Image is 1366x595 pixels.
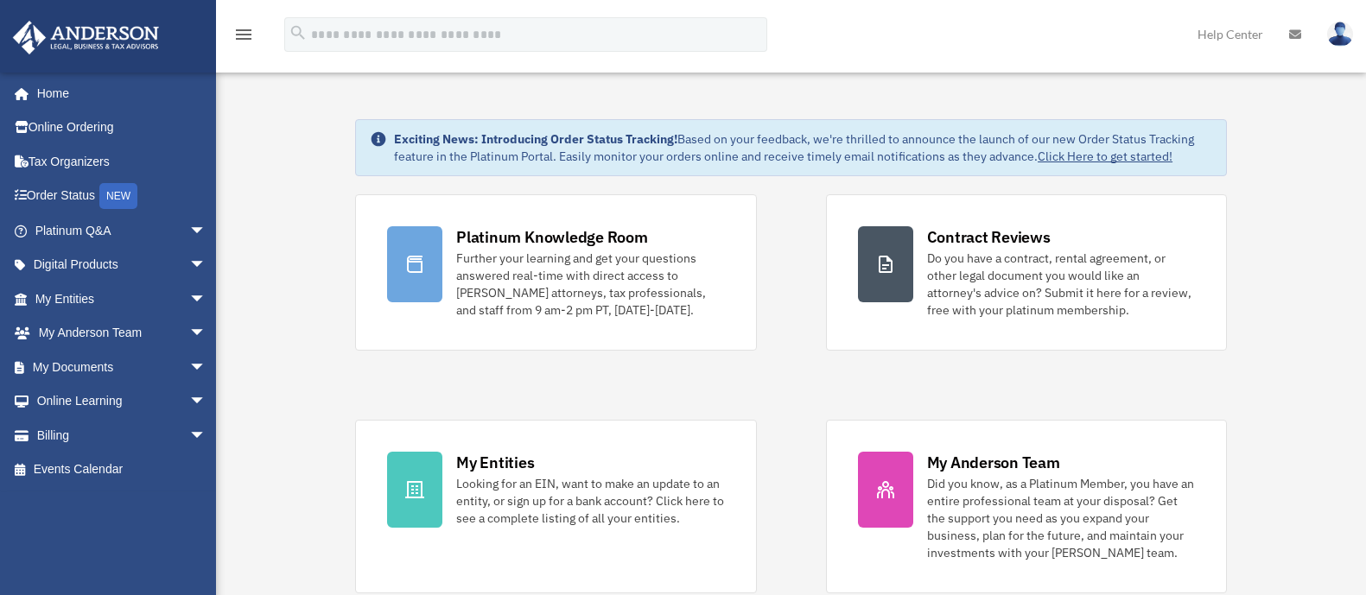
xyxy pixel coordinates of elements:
[394,131,677,147] strong: Exciting News: Introducing Order Status Tracking!
[355,194,756,351] a: Platinum Knowledge Room Further your learning and get your questions answered real-time with dire...
[189,350,224,385] span: arrow_drop_down
[12,350,232,384] a: My Documentsarrow_drop_down
[12,76,224,111] a: Home
[12,248,232,282] a: Digital Productsarrow_drop_down
[456,452,534,473] div: My Entities
[12,213,232,248] a: Platinum Q&Aarrow_drop_down
[99,183,137,209] div: NEW
[189,316,224,351] span: arrow_drop_down
[927,226,1051,248] div: Contract Reviews
[12,111,232,145] a: Online Ordering
[456,475,724,527] div: Looking for an EIN, want to make an update to an entity, or sign up for a bank account? Click her...
[233,24,254,45] i: menu
[12,144,232,179] a: Tax Organizers
[12,179,232,214] a: Order StatusNEW
[927,250,1195,319] div: Do you have a contract, rental agreement, or other legal document you would like an attorney's ad...
[189,418,224,453] span: arrow_drop_down
[826,420,1227,593] a: My Anderson Team Did you know, as a Platinum Member, you have an entire professional team at your...
[8,21,164,54] img: Anderson Advisors Platinum Portal
[1038,149,1172,164] a: Click Here to get started!
[233,30,254,45] a: menu
[12,418,232,453] a: Billingarrow_drop_down
[927,475,1195,561] div: Did you know, as a Platinum Member, you have an entire professional team at your disposal? Get th...
[456,250,724,319] div: Further your learning and get your questions answered real-time with direct access to [PERSON_NAM...
[1327,22,1353,47] img: User Pic
[189,213,224,249] span: arrow_drop_down
[12,453,232,487] a: Events Calendar
[12,282,232,316] a: My Entitiesarrow_drop_down
[289,23,308,42] i: search
[189,248,224,283] span: arrow_drop_down
[189,282,224,317] span: arrow_drop_down
[189,384,224,420] span: arrow_drop_down
[456,226,648,248] div: Platinum Knowledge Room
[927,452,1060,473] div: My Anderson Team
[826,194,1227,351] a: Contract Reviews Do you have a contract, rental agreement, or other legal document you would like...
[394,130,1212,165] div: Based on your feedback, we're thrilled to announce the launch of our new Order Status Tracking fe...
[355,420,756,593] a: My Entities Looking for an EIN, want to make an update to an entity, or sign up for a bank accoun...
[12,384,232,419] a: Online Learningarrow_drop_down
[12,316,232,351] a: My Anderson Teamarrow_drop_down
